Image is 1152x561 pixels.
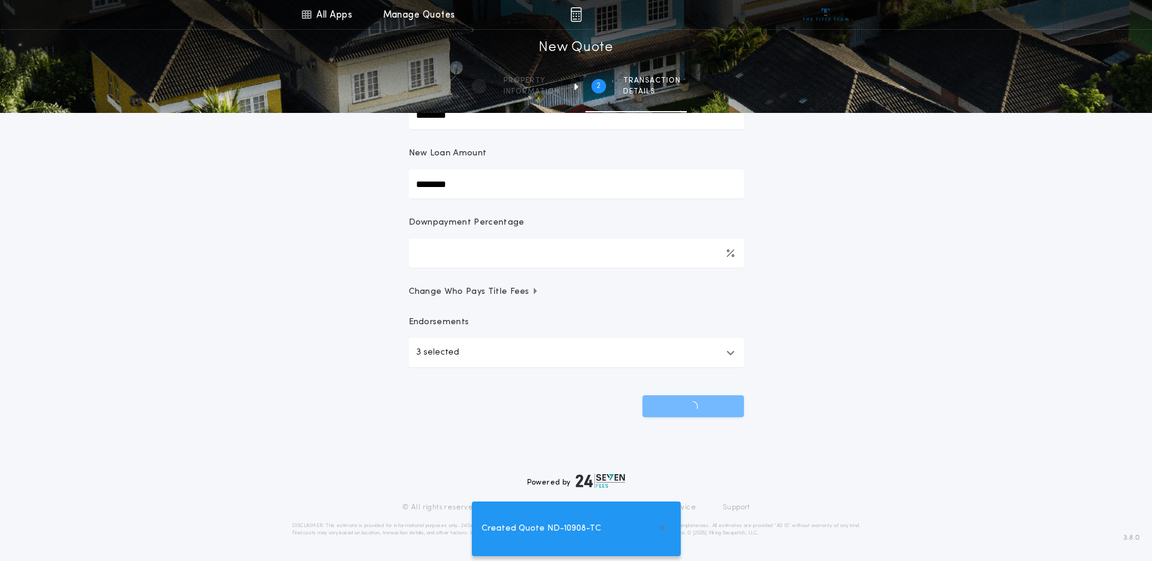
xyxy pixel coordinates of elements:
button: Change Who Pays Title Fees [409,286,744,298]
input: Sale Price [409,100,744,129]
p: 3 selected [416,345,459,360]
img: vs-icon [803,8,848,21]
span: Transaction [623,76,681,86]
img: logo [576,474,625,488]
span: Property [503,76,560,86]
div: Powered by [527,474,625,488]
p: New Loan Amount [409,148,487,160]
h2: 2 [596,81,601,91]
h1: New Quote [539,38,613,58]
span: Created Quote ND-10908-TC [482,522,601,535]
input: Downpayment Percentage [409,239,744,268]
p: Downpayment Percentage [409,217,525,229]
span: details [623,87,681,97]
input: New Loan Amount [409,169,744,199]
p: Endorsements [409,316,744,328]
span: information [503,87,560,97]
img: img [570,7,582,22]
button: 3 selected [409,338,744,367]
span: Change Who Pays Title Fees [409,286,539,298]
